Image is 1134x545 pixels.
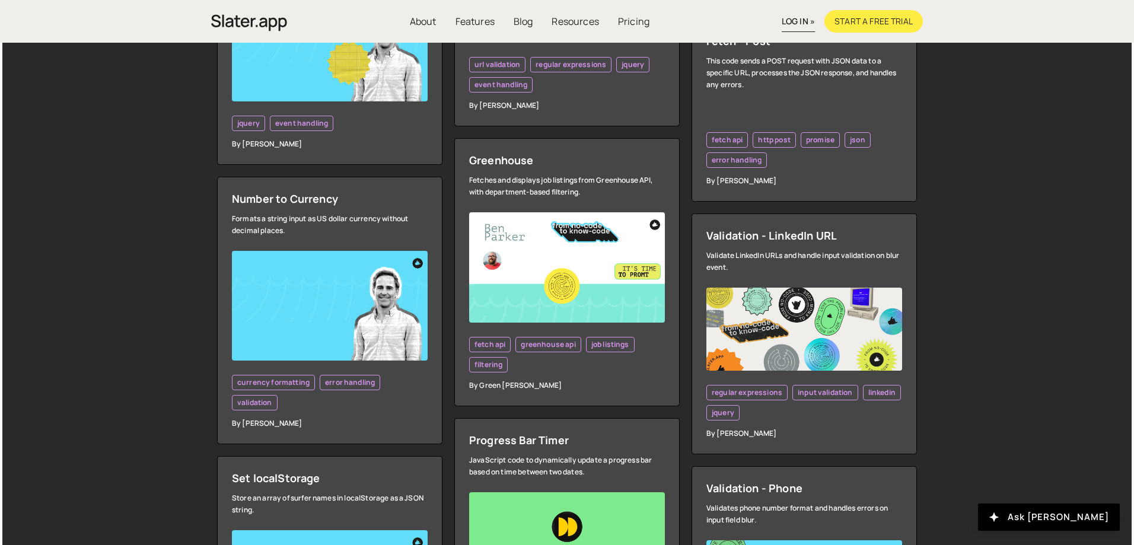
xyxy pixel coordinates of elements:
span: linkedin [868,388,896,397]
div: By [PERSON_NAME] [232,138,428,150]
span: event handling [275,119,328,128]
div: Validation - LinkedIn URL [706,228,902,243]
div: Validate LinkedIn URLs and handle input validation on blur event. [706,250,902,273]
span: regular expressions [536,60,606,69]
span: validation [237,398,272,407]
div: Number to Currency [232,192,428,206]
button: Ask [PERSON_NAME] [978,503,1120,531]
a: Blog [504,10,543,33]
span: currency formatting [237,378,310,387]
span: greenhouse api [521,340,575,349]
span: filtering [474,360,502,369]
a: Fetch - Post This code sends a POST request with JSON data to a specific URL, processes the JSON ... [692,19,917,202]
span: jquery [622,60,644,69]
div: Progress Bar Timer [469,433,665,447]
img: YT%20-%20Thumb.png [232,251,428,361]
div: Fetches and displays job listings from Greenhouse API, with department-based filtering. [469,174,665,198]
a: Validation - LinkedIn URL Validate LinkedIn URLs and handle input validation on blur event. regul... [692,213,917,454]
div: By [PERSON_NAME] [232,417,428,429]
span: error handling [325,378,375,387]
span: jquery [712,408,734,417]
a: Number to Currency Formats a string input as US dollar currency without decimal places. currency ... [217,177,442,445]
span: event handling [474,80,527,90]
div: By [PERSON_NAME] [706,428,902,439]
a: home [211,8,287,34]
span: job listings [591,340,629,349]
span: fetch api [712,135,743,145]
span: url validation [474,60,520,69]
div: Greenhouse [469,153,665,167]
img: Slater is an modern coding environment with an inbuilt AI tool. Get custom code quickly with no c... [211,11,287,34]
img: YT%20-%20Thumb%20(19).png [469,212,665,323]
div: Store an array of surfer names in localStorage as a JSON string. [232,492,428,516]
div: By Green [PERSON_NAME] [469,380,665,391]
a: Features [446,10,504,33]
a: log in » [782,11,815,32]
div: By [PERSON_NAME] [469,100,665,111]
span: json [850,135,865,145]
span: promise [806,135,834,145]
span: error handling [712,155,762,165]
a: Resources [542,10,608,33]
div: Set localStorage [232,471,428,485]
a: Pricing [609,10,659,33]
span: input validation [798,388,853,397]
div: Validates phone number format and handles errors on input field blur. [706,502,902,526]
a: Greenhouse Fetches and displays job listings from Greenhouse API, with department-based filtering... [454,138,680,406]
a: About [400,10,446,33]
span: jquery [237,119,260,128]
div: Formats a string input as US dollar currency without decimal places. [232,213,428,237]
div: Validation - Phone [706,481,902,495]
span: fetch api [474,340,505,349]
span: http post [758,135,790,145]
div: By [PERSON_NAME] [706,175,902,187]
span: regular expressions [712,388,782,397]
img: YT.png [706,288,902,370]
div: JavaScript code to dynamically update a progress bar based on time between two dates. [469,454,665,478]
div: This code sends a POST request with JSON data to a specific URL, processes the JSON response, and... [706,55,902,91]
a: Start a free trial [824,10,923,33]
